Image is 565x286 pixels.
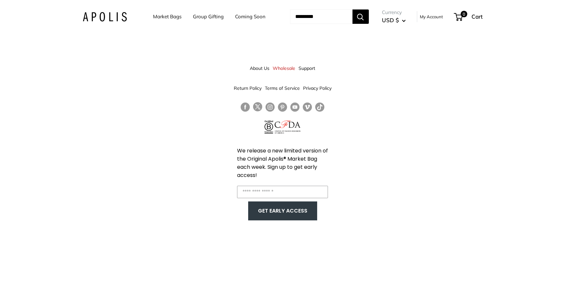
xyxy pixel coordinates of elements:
[303,102,312,112] a: Follow us on Vimeo
[315,102,324,112] a: Follow us on Tumblr
[420,13,443,21] a: My Account
[299,62,315,74] a: Support
[241,102,250,112] a: Follow us on Facebook
[382,17,399,24] span: USD $
[454,11,483,22] a: 0 Cart
[255,205,311,217] button: GET EARLY ACCESS
[290,9,352,24] input: Search...
[83,12,127,22] img: Apolis
[273,62,295,74] a: Wholesale
[265,82,300,94] a: Terms of Service
[352,9,369,24] button: Search
[275,120,300,134] img: Council of Fashion Designers of America Member
[193,12,224,21] a: Group Gifting
[153,12,181,21] a: Market Bags
[265,120,273,134] img: Certified B Corporation
[235,12,265,21] a: Coming Soon
[265,102,275,112] a: Follow us on Instagram
[237,186,328,198] input: Enter your email
[253,102,262,114] a: Follow us on Twitter
[234,82,262,94] a: Return Policy
[250,62,269,74] a: About Us
[303,82,332,94] a: Privacy Policy
[290,102,300,112] a: Follow us on YouTube
[382,15,406,25] button: USD $
[471,13,483,20] span: Cart
[237,147,328,179] span: We release a new limited version of the Original Apolis® Market Bag each week. Sign up to get ear...
[460,11,467,17] span: 0
[382,8,406,17] span: Currency
[278,102,287,112] a: Follow us on Pinterest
